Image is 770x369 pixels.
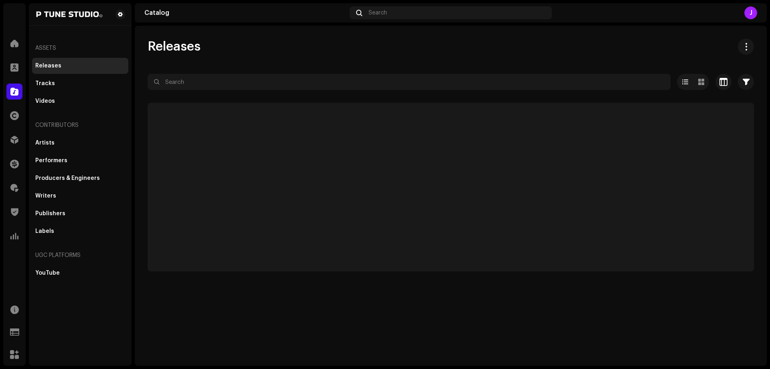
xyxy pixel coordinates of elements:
re-m-nav-item: Producers & Engineers [32,170,128,186]
input: Search [148,74,671,90]
img: 014156fc-5ea7-42a8-85d9-84b6ed52d0f4 [35,10,103,19]
div: YouTube [35,270,60,276]
re-m-nav-item: Releases [32,58,128,74]
div: Artists [35,140,55,146]
re-m-nav-item: Tracks [32,75,128,92]
div: Labels [35,228,54,234]
div: Performers [35,157,67,164]
div: Catalog [144,10,346,16]
re-a-nav-header: Contributors [32,116,128,135]
span: Releases [148,39,201,55]
re-m-nav-item: Performers [32,153,128,169]
span: Search [369,10,387,16]
div: Tracks [35,80,55,87]
re-m-nav-item: Writers [32,188,128,204]
div: Releases [35,63,61,69]
div: J [744,6,757,19]
div: Publishers [35,210,65,217]
re-m-nav-item: Videos [32,93,128,109]
div: Videos [35,98,55,104]
div: Producers & Engineers [35,175,100,181]
re-a-nav-header: Assets [32,39,128,58]
re-a-nav-header: UGC Platforms [32,246,128,265]
div: Writers [35,193,56,199]
re-m-nav-item: YouTube [32,265,128,281]
re-m-nav-item: Artists [32,135,128,151]
re-m-nav-item: Labels [32,223,128,239]
re-m-nav-item: Publishers [32,206,128,222]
